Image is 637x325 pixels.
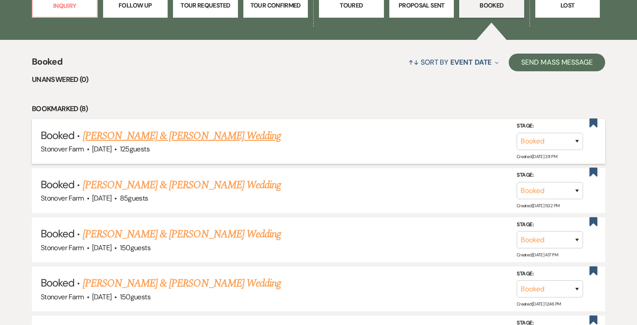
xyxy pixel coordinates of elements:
span: Stonover Farm [41,193,84,203]
span: Event Date [450,58,491,67]
span: Stonover Farm [41,243,84,252]
span: Booked [32,55,62,74]
p: Tour Confirmed [249,0,303,10]
span: [DATE] [92,292,111,302]
p: Follow Up [109,0,162,10]
span: 150 guests [120,243,150,252]
span: Created: [DATE] 11:32 PM [517,203,559,209]
button: Send Mass Message [509,54,605,71]
span: Stonover Farm [41,144,84,154]
span: Booked [41,276,74,290]
li: Unanswered (0) [32,74,605,85]
label: Stage: [517,220,583,230]
p: Booked [465,0,518,10]
p: Tour Requested [179,0,232,10]
span: Created: [DATE] 4:17 PM [517,252,558,258]
span: 150 guests [120,292,150,302]
p: Toured [325,0,378,10]
p: Inquiry [38,1,92,11]
label: Stage: [517,121,583,131]
a: [PERSON_NAME] & [PERSON_NAME] Wedding [83,275,281,291]
span: 125 guests [120,144,150,154]
span: [DATE] [92,193,111,203]
button: Sort By Event Date [405,50,502,74]
a: [PERSON_NAME] & [PERSON_NAME] Wedding [83,226,281,242]
span: Booked [41,227,74,240]
span: Created: [DATE] 12:46 PM [517,301,560,307]
a: [PERSON_NAME] & [PERSON_NAME] Wedding [83,128,281,144]
span: Booked [41,128,74,142]
span: [DATE] [92,243,111,252]
span: 85 guests [120,193,148,203]
span: Stonover Farm [41,292,84,302]
span: Booked [41,178,74,191]
p: Lost [541,0,595,10]
label: Stage: [517,170,583,180]
span: Created: [DATE] 3:11 PM [517,154,557,159]
p: Proposal Sent [395,0,449,10]
span: [DATE] [92,144,111,154]
span: ↑↓ [408,58,419,67]
a: [PERSON_NAME] & [PERSON_NAME] Wedding [83,177,281,193]
label: Stage: [517,269,583,279]
li: Bookmarked (8) [32,103,605,115]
